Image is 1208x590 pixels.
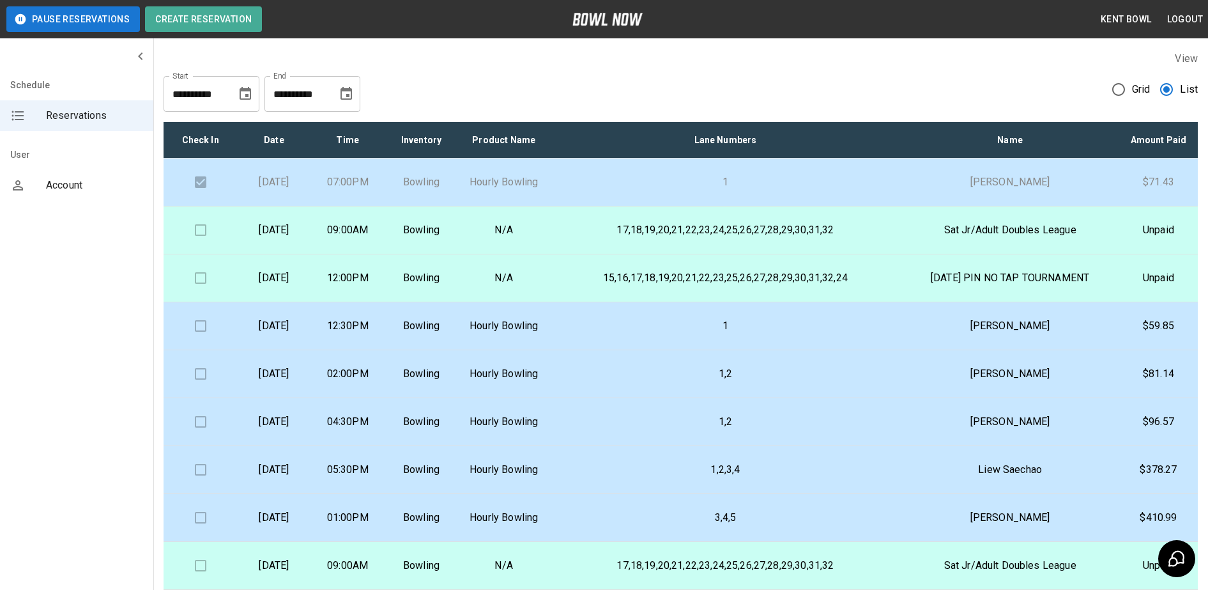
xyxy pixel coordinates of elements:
[912,318,1109,334] p: [PERSON_NAME]
[912,222,1109,238] p: Sat Jr/Adult Doubles League
[1129,222,1188,238] p: Unpaid
[560,366,891,382] p: 1,2
[1129,175,1188,190] p: $71.43
[468,414,539,430] p: Hourly Bowling
[247,414,300,430] p: [DATE]
[560,270,891,286] p: 15,16,17,18,19,20,21,22,23,25,26,27,28,29,30,31,32,24
[6,6,140,32] button: Pause Reservations
[468,175,539,190] p: Hourly Bowling
[247,366,300,382] p: [DATE]
[1132,82,1151,97] span: Grid
[560,558,891,573] p: 17,18,19,20,21,22,23,24,25,26,27,28,29,30,31,32
[46,178,143,193] span: Account
[321,175,374,190] p: 07:00PM
[912,414,1109,430] p: [PERSON_NAME]
[321,222,374,238] p: 09:00AM
[1129,414,1188,430] p: $96.57
[1096,8,1157,31] button: Kent Bowl
[1162,8,1208,31] button: Logout
[321,318,374,334] p: 12:30PM
[560,414,891,430] p: 1,2
[912,366,1109,382] p: [PERSON_NAME]
[247,175,300,190] p: [DATE]
[247,462,300,477] p: [DATE]
[468,510,539,525] p: Hourly Bowling
[321,270,374,286] p: 12:00PM
[321,510,374,525] p: 01:00PM
[468,366,539,382] p: Hourly Bowling
[901,122,1119,159] th: Name
[233,81,258,107] button: Choose date, selected date is Aug 15, 2025
[468,270,539,286] p: N/A
[458,122,549,159] th: Product Name
[395,318,448,334] p: Bowling
[912,270,1109,286] p: [DATE] PIN NO TAP TOURNAMENT
[468,318,539,334] p: Hourly Bowling
[321,366,374,382] p: 02:00PM
[395,462,448,477] p: Bowling
[1129,270,1188,286] p: Unpaid
[1129,366,1188,382] p: $81.14
[560,462,891,477] p: 1,2,3,4
[247,222,300,238] p: [DATE]
[1119,122,1198,159] th: Amount Paid
[164,122,237,159] th: Check In
[321,414,374,430] p: 04:30PM
[572,13,643,26] img: logo
[247,558,300,573] p: [DATE]
[237,122,310,159] th: Date
[912,558,1109,573] p: Sat Jr/Adult Doubles League
[468,462,539,477] p: Hourly Bowling
[395,222,448,238] p: Bowling
[385,122,458,159] th: Inventory
[560,175,891,190] p: 1
[46,108,143,123] span: Reservations
[560,318,891,334] p: 1
[560,510,891,525] p: 3,4,5
[395,366,448,382] p: Bowling
[912,175,1109,190] p: [PERSON_NAME]
[395,558,448,573] p: Bowling
[1129,510,1188,525] p: $410.99
[395,510,448,525] p: Bowling
[468,558,539,573] p: N/A
[395,270,448,286] p: Bowling
[311,122,385,159] th: Time
[1175,52,1198,65] label: View
[247,318,300,334] p: [DATE]
[395,175,448,190] p: Bowling
[912,462,1109,477] p: Liew Saechao
[333,81,359,107] button: Choose date, selected date is Sep 15, 2025
[321,462,374,477] p: 05:30PM
[321,558,374,573] p: 09:00AM
[1129,462,1188,477] p: $378.27
[1180,82,1198,97] span: List
[549,122,901,159] th: Lane Numbers
[247,510,300,525] p: [DATE]
[1129,558,1188,573] p: Unpaid
[468,222,539,238] p: N/A
[395,414,448,430] p: Bowling
[560,222,891,238] p: 17,18,19,20,21,22,23,24,25,26,27,28,29,30,31,32
[912,510,1109,525] p: [PERSON_NAME]
[247,270,300,286] p: [DATE]
[1129,318,1188,334] p: $59.85
[145,6,262,32] button: Create Reservation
